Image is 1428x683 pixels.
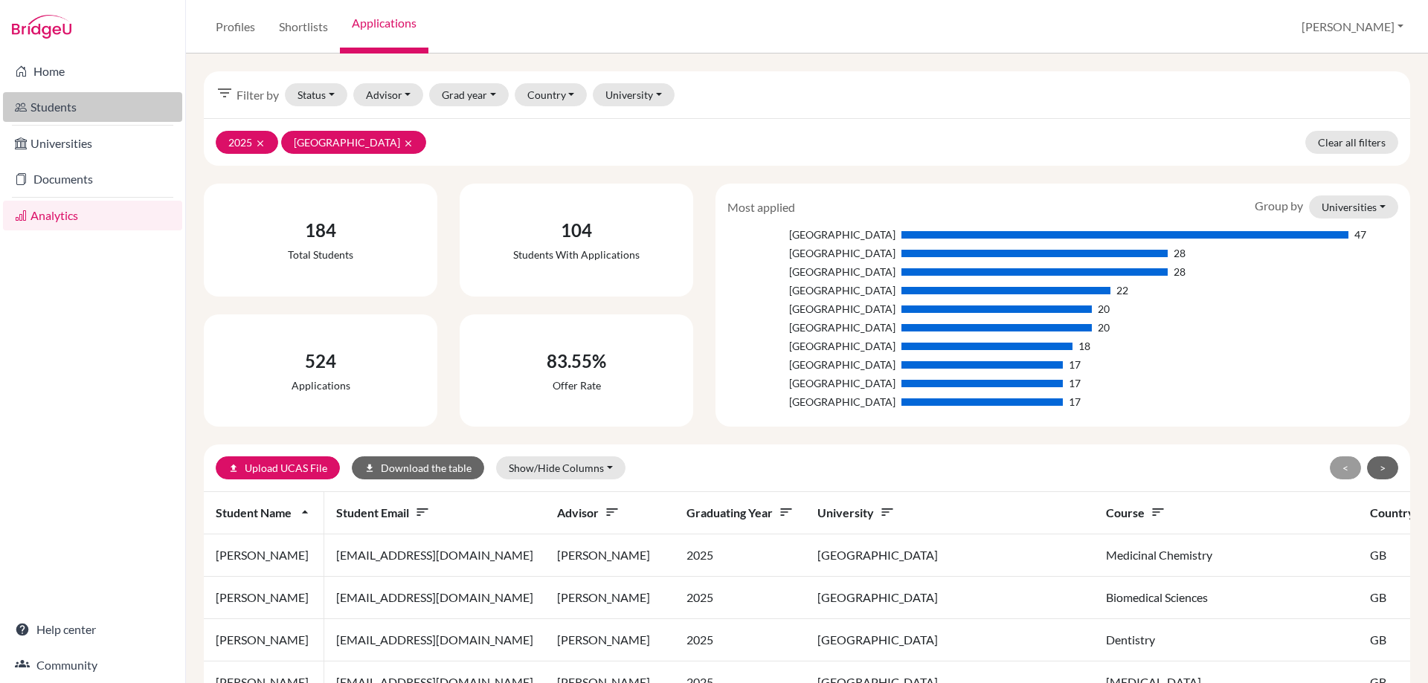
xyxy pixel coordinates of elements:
span: Student email [336,505,430,519]
span: Student name [216,505,312,519]
div: 524 [292,348,350,375]
div: 17 [1069,394,1081,410]
i: upload [228,463,239,473]
div: 17 [1069,357,1081,372]
div: 28 [1174,264,1186,279]
td: 2025 [675,619,805,661]
div: 20 [1098,301,1110,317]
i: sort [880,505,895,519]
button: Grad year [429,83,509,106]
button: Status [285,83,347,106]
td: [EMAIL_ADDRESS][DOMAIN_NAME] [324,577,545,619]
i: arrow_drop_up [297,505,312,519]
i: filter_list [216,84,234,102]
div: [GEOGRAPHIC_DATA] [727,357,895,372]
td: [EMAIL_ADDRESS][DOMAIN_NAME] [324,534,545,577]
div: [GEOGRAPHIC_DATA] [727,394,895,410]
td: [PERSON_NAME] [204,577,324,619]
button: University [593,83,675,106]
div: 22 [1116,282,1128,298]
div: 83.55% [547,348,606,375]
a: uploadUpload UCAS File [216,456,340,479]
div: 18 [1078,338,1090,354]
button: downloadDownload the table [352,456,484,479]
div: 47 [1354,227,1366,242]
button: < [1330,456,1361,479]
a: Home [3,56,182,86]
button: 2025clear [216,131,278,154]
a: Help center [3,615,182,644]
img: Bridge-U [12,15,71,39]
td: [GEOGRAPHIC_DATA] [805,577,1094,619]
td: Medicinal Chemistry [1094,534,1358,577]
td: Biomedical Sciences [1094,577,1358,619]
td: [PERSON_NAME] [545,619,675,661]
div: Offer rate [547,378,606,393]
div: Students with applications [513,247,640,262]
a: Clear all filters [1305,131,1398,154]
td: 2025 [675,534,805,577]
div: [GEOGRAPHIC_DATA] [727,301,895,317]
i: sort [605,505,620,519]
a: Students [3,92,182,122]
button: [PERSON_NAME] [1295,13,1410,41]
span: University [817,505,895,519]
div: [GEOGRAPHIC_DATA] [727,245,895,261]
td: [PERSON_NAME] [545,534,675,577]
td: [PERSON_NAME] [204,534,324,577]
div: [GEOGRAPHIC_DATA] [727,375,895,391]
td: 2025 [675,577,805,619]
td: [GEOGRAPHIC_DATA] [805,534,1094,577]
span: Advisor [557,505,620,519]
span: Filter by [237,86,279,104]
td: [GEOGRAPHIC_DATA] [805,619,1094,661]
div: [GEOGRAPHIC_DATA] [727,338,895,354]
div: Group by [1244,195,1409,219]
div: [GEOGRAPHIC_DATA] [727,282,895,298]
button: Show/Hide Columns [496,456,625,479]
button: [GEOGRAPHIC_DATA]clear [281,131,426,154]
button: Advisor [353,83,424,106]
div: [GEOGRAPHIC_DATA] [727,227,895,242]
button: > [1367,456,1398,479]
i: sort [779,505,794,519]
div: 104 [513,217,640,244]
span: Graduating year [686,505,794,519]
a: Community [3,650,182,680]
a: Universities [3,129,182,158]
td: [PERSON_NAME] [545,577,675,619]
i: clear [255,138,266,149]
a: Documents [3,164,182,194]
div: 184 [288,217,353,244]
a: Analytics [3,201,182,230]
div: Total students [288,247,353,262]
i: clear [403,138,414,149]
div: 20 [1098,320,1110,335]
i: sort [1151,505,1165,519]
div: Applications [292,378,350,393]
div: [GEOGRAPHIC_DATA] [727,264,895,279]
i: sort [415,505,430,519]
button: Country [515,83,588,106]
div: Most applied [716,198,806,216]
div: 28 [1174,245,1186,261]
i: download [364,463,375,473]
td: [EMAIL_ADDRESS][DOMAIN_NAME] [324,619,545,661]
td: Dentistry [1094,619,1358,661]
span: Course [1106,505,1165,519]
div: [GEOGRAPHIC_DATA] [727,320,895,335]
div: 17 [1069,375,1081,391]
td: [PERSON_NAME] [204,619,324,661]
button: Universities [1309,195,1398,219]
